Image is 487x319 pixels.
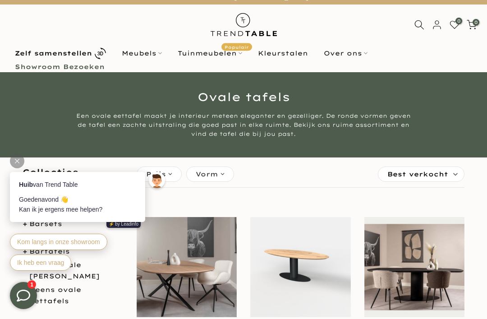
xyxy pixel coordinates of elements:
[7,91,480,102] h1: Ovale tafels
[15,50,92,56] b: Zelf samenstellen
[316,48,375,59] a: Over ons
[29,286,81,305] a: Deens ovale eettafels
[473,19,479,26] span: 0
[450,20,459,30] a: 0
[7,61,112,72] a: Showroom Bezoeken
[1,129,177,282] iframe: bot-iframe
[74,111,413,139] div: Een ovale eettafel maakt je interieur meteen eleganter en gezelliger. De ronde vormen geven de ta...
[250,48,316,59] a: Kleurstalen
[7,46,114,61] a: Zelf samenstellen
[170,48,250,59] a: TuinmeubelenPopulair
[204,5,283,45] img: trend-table
[387,167,448,181] span: Best verkocht
[467,20,477,30] a: 0
[1,273,46,318] iframe: toggle-frame
[221,43,252,51] span: Populair
[114,48,170,59] a: Meubels
[196,169,218,179] span: Vorm
[455,18,462,24] span: 0
[15,64,105,70] b: Showroom Bezoeken
[16,130,63,138] span: Ik heb een vraag
[378,167,464,181] label: Sorteren:Best verkocht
